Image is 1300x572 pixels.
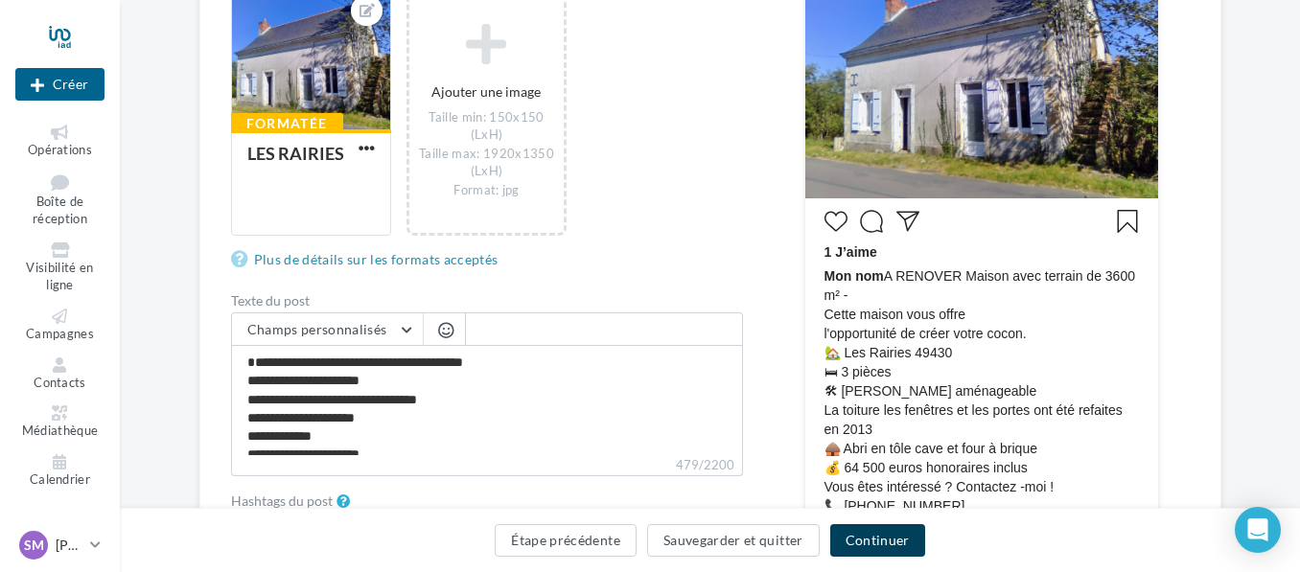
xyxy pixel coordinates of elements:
button: Continuer [830,524,925,557]
a: Contacts [15,354,104,395]
svg: Commenter [860,210,883,233]
a: Opérations [15,121,104,162]
span: Contacts [34,375,86,390]
button: Champs personnalisés [232,313,423,346]
div: LES RAIRIES [247,143,344,164]
span: Boîte de réception [33,194,87,227]
svg: J’aime [824,210,847,233]
span: Opérations [28,142,92,157]
a: SM [PERSON_NAME] [15,527,104,563]
span: SM [24,536,44,555]
p: [PERSON_NAME] [56,536,82,555]
span: Médiathèque [22,423,99,438]
div: 1 J’aime [824,242,1139,266]
div: Formatée [231,113,343,134]
a: Médiathèque [15,401,104,443]
a: Boîte de réception [15,170,104,231]
a: Plus de détails sur les formats acceptés [231,248,506,271]
span: Campagnes [26,326,94,341]
button: Sauvegarder et quitter [647,524,820,557]
div: Open Intercom Messenger [1235,507,1281,553]
svg: Enregistrer [1116,210,1139,233]
svg: Partager la publication [896,210,919,233]
div: Nouvelle campagne [15,68,104,101]
span: Calendrier [30,471,90,487]
span: A RENOVER Maison avec terrain de 3600 m² - Cette maison vous offre l'opportunité de créer votre c... [824,266,1139,554]
label: Hashtags du post [231,494,333,508]
label: 479/2200 [231,455,743,476]
a: Visibilité en ligne [15,239,104,297]
a: Calendrier [15,450,104,492]
label: Texte du post [231,294,743,308]
a: Campagnes [15,305,104,346]
span: Champs personnalisés [247,321,387,337]
span: Mon nom [824,268,884,284]
button: Créer [15,68,104,101]
span: Visibilité en ligne [26,260,93,293]
button: Étape précédente [495,524,637,557]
